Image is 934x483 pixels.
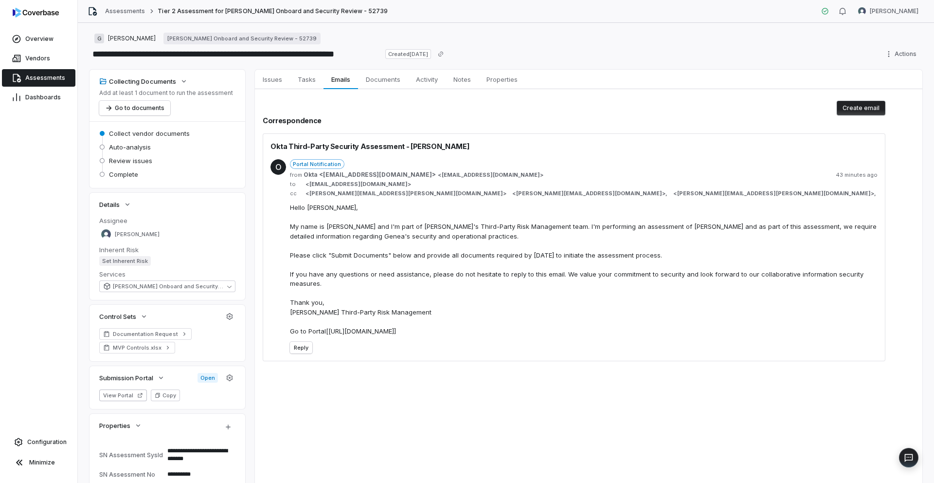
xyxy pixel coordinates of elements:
[290,181,300,188] span: to
[516,190,662,197] span: [PERSON_NAME][EMAIL_ADDRESS][DOMAIN_NAME]
[2,69,75,87] a: Assessments
[2,50,75,67] a: Vendors
[2,30,75,48] a: Overview
[671,190,876,197] span: > ,
[2,89,75,106] a: Dashboards
[99,342,175,353] a: MVP Controls.xlsx
[109,170,138,179] span: Complete
[108,35,156,42] span: [PERSON_NAME]
[438,171,442,179] span: <
[96,369,168,387] button: Submission Portal
[25,74,65,82] span: Assessments
[305,181,309,188] span: <
[99,77,176,86] div: Collecting Documents
[96,308,151,325] button: Control Sets
[99,328,192,340] a: Documentation Request
[858,7,866,15] img: Samuel Folarin avatar
[263,115,885,126] h2: Correspondence
[449,73,475,86] span: Notes
[99,256,151,266] span: Set Inherent Risk
[198,373,218,383] span: Open
[304,190,506,197] span: >
[99,421,130,430] span: Properties
[25,55,50,62] span: Vendors
[99,451,163,459] div: SN Assessment SysId
[99,101,170,115] button: Go to documents
[385,49,431,59] span: Created [DATE]
[29,459,55,466] span: Minimize
[290,159,344,169] span: Portal Notification
[882,47,922,61] button: Actions
[852,4,924,19] button: Samuel Folarin avatar[PERSON_NAME]
[290,171,300,179] span: from
[259,73,286,86] span: Issues
[99,312,136,321] span: Control Sets
[305,190,309,197] span: <
[99,270,235,279] dt: Services
[4,433,73,451] a: Configuration
[290,190,300,197] span: cc
[870,7,918,15] span: [PERSON_NAME]
[113,283,223,290] span: Genea Onboard and Security Review - 52739
[96,196,134,213] button: Details
[105,7,145,15] a: Assessments
[27,438,67,446] span: Configuration
[290,342,312,353] button: Reply
[113,330,178,338] span: Documentation Request
[115,231,160,238] span: [PERSON_NAME]
[304,181,411,188] span: >
[99,89,233,97] p: Add at least 1 document to run the assessment
[836,171,878,179] span: 43 minutes ago
[270,159,286,175] span: O
[163,33,321,44] a: [PERSON_NAME] Onboard and Security Review - 52739
[304,171,436,179] span: Okta <[EMAIL_ADDRESS][DOMAIN_NAME]>
[442,171,540,179] span: [EMAIL_ADDRESS][DOMAIN_NAME]
[25,93,61,101] span: Dashboards
[91,30,159,47] button: G[PERSON_NAME]
[101,229,111,239] img: Samuel Folarin avatar
[432,45,449,63] button: Copy link
[362,73,404,86] span: Documents
[327,73,354,86] span: Emails
[510,190,667,197] span: > ,
[109,156,152,165] span: Review issues
[309,190,503,197] span: [PERSON_NAME][EMAIL_ADDRESS][PERSON_NAME][DOMAIN_NAME]
[294,73,320,86] span: Tasks
[13,8,59,18] img: logo-D7KZi-bG.svg
[677,190,871,197] span: [PERSON_NAME][EMAIL_ADDRESS][PERSON_NAME][DOMAIN_NAME]
[270,141,469,151] span: Okta Third-Party Security Assessment - [PERSON_NAME]
[673,190,677,197] span: <
[99,471,163,478] div: SN Assessment No
[4,453,73,472] button: Minimize
[412,73,442,86] span: Activity
[99,245,235,254] dt: Inherent Risk
[290,203,878,336] div: Hello [PERSON_NAME], My name is [PERSON_NAME] and I'm part of [PERSON_NAME]'s Third-Party Risk Ma...
[151,390,180,401] button: Copy
[837,101,885,115] button: Create email
[109,129,190,138] span: Collect vendor documents
[309,181,408,188] span: [EMAIL_ADDRESS][DOMAIN_NAME]
[304,171,543,179] span: >
[99,390,147,401] button: View Portal
[96,73,191,90] button: Collecting Documents
[158,7,388,15] span: Tier 2 Assessment for [PERSON_NAME] Onboard and Security Review - 52739
[109,143,151,151] span: Auto-analysis
[512,190,516,197] span: <
[99,373,153,382] span: Submission Portal
[483,73,521,86] span: Properties
[99,216,235,225] dt: Assignee
[99,200,120,209] span: Details
[25,35,54,43] span: Overview
[96,417,145,434] button: Properties
[113,344,162,352] span: MVP Controls.xlsx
